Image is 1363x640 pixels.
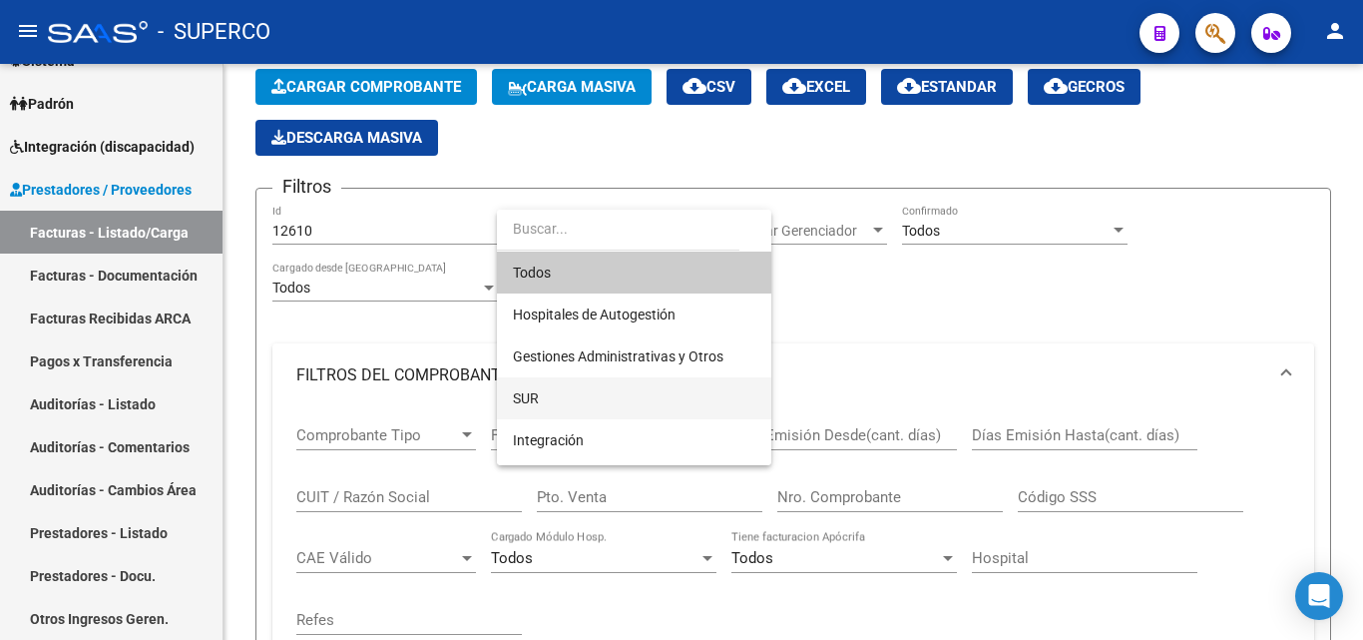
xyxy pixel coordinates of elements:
[513,307,676,322] span: Hospitales de Autogestión
[513,348,723,364] span: Gestiones Administrativas y Otros
[513,252,755,294] span: Todos
[497,208,739,250] input: dropdown search
[1295,572,1343,620] div: Open Intercom Messenger
[513,432,584,448] span: Integración
[513,390,539,406] span: SUR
